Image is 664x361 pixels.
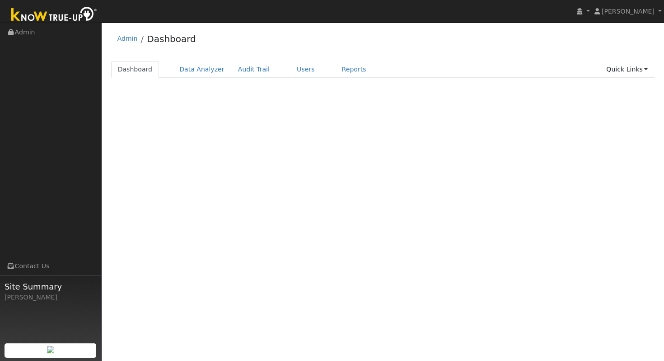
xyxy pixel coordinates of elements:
a: Quick Links [599,61,655,78]
a: Admin [117,35,138,42]
span: [PERSON_NAME] [602,8,655,15]
a: Users [290,61,322,78]
span: Site Summary [5,280,97,293]
a: Reports [335,61,373,78]
a: Data Analyzer [173,61,231,78]
div: [PERSON_NAME] [5,293,97,302]
a: Dashboard [111,61,159,78]
img: Know True-Up [7,5,102,25]
a: Dashboard [147,33,196,44]
img: retrieve [47,346,54,353]
a: Audit Trail [231,61,276,78]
